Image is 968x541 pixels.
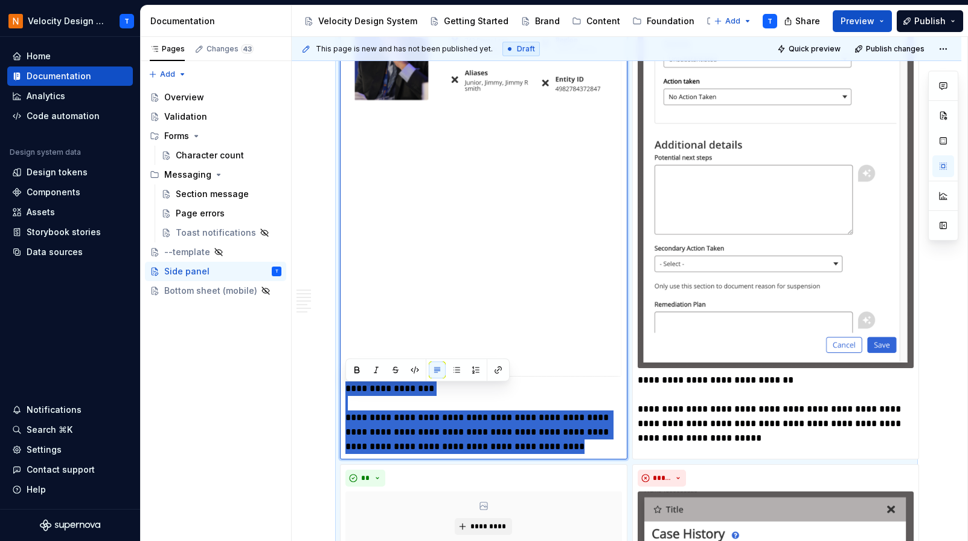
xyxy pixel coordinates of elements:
[7,400,133,420] button: Notifications
[156,184,286,204] a: Section message
[7,480,133,499] button: Help
[241,44,254,54] span: 43
[28,15,105,27] div: Velocity Design System by NAVEX
[516,11,565,31] a: Brand
[164,169,211,181] div: Messaging
[27,404,82,416] div: Notifications
[425,11,513,31] a: Getting Started
[586,15,620,27] div: Content
[164,246,210,258] div: --template
[40,519,100,531] svg: Supernova Logo
[897,10,963,32] button: Publish
[841,15,874,27] span: Preview
[795,15,820,27] span: Share
[124,16,129,26] div: T
[567,11,625,31] a: Content
[7,106,133,126] a: Code automation
[145,262,286,281] a: Side panelT
[10,147,81,157] div: Design system data
[914,15,946,27] span: Publish
[789,44,841,54] span: Quick preview
[444,15,508,27] div: Getting Started
[517,44,535,54] span: Draft
[27,444,62,456] div: Settings
[535,15,560,27] div: Brand
[275,265,278,277] div: T
[27,110,100,122] div: Code automation
[156,223,286,242] a: Toast notifications
[7,460,133,479] button: Contact support
[851,40,930,57] button: Publish changes
[778,10,828,32] button: Share
[27,424,72,436] div: Search ⌘K
[145,66,190,83] button: Add
[710,13,755,30] button: Add
[2,8,138,34] button: Velocity Design System by NAVEXT
[160,70,175,79] span: Add
[164,130,189,142] div: Forms
[176,149,244,161] div: Character count
[7,440,133,459] a: Settings
[176,188,249,200] div: Section message
[7,183,133,202] a: Components
[299,9,708,33] div: Page tree
[702,11,780,31] a: Components
[176,207,225,219] div: Page errors
[316,44,493,54] span: This page is new and has not been published yet.
[27,50,51,62] div: Home
[27,70,91,82] div: Documentation
[145,126,286,146] div: Forms
[774,40,846,57] button: Quick preview
[7,222,133,242] a: Storybook stories
[145,281,286,300] a: Bottom sheet (mobile)
[7,86,133,106] a: Analytics
[27,206,55,218] div: Assets
[299,11,422,31] a: Velocity Design System
[8,14,23,28] img: bb28370b-b938-4458-ba0e-c5bddf6d21d4.png
[647,15,694,27] div: Foundation
[7,420,133,439] button: Search ⌘K
[164,285,257,297] div: Bottom sheet (mobile)
[627,11,699,31] a: Foundation
[145,107,286,126] a: Validation
[207,44,254,54] div: Changes
[145,242,286,262] a: --template
[7,66,133,86] a: Documentation
[150,44,185,54] div: Pages
[156,146,286,165] a: Character count
[27,246,83,258] div: Data sources
[156,204,286,223] a: Page errors
[768,16,772,26] div: T
[7,47,133,66] a: Home
[833,10,892,32] button: Preview
[27,226,101,238] div: Storybook stories
[164,265,210,277] div: Side panel
[145,88,286,107] a: Overview
[164,111,207,123] div: Validation
[866,44,925,54] span: Publish changes
[145,165,286,184] div: Messaging
[176,227,256,239] div: Toast notifications
[27,186,80,198] div: Components
[7,202,133,222] a: Assets
[164,91,204,103] div: Overview
[27,166,88,178] div: Design tokens
[27,484,46,496] div: Help
[725,16,740,26] span: Add
[7,163,133,182] a: Design tokens
[7,242,133,262] a: Data sources
[27,90,65,102] div: Analytics
[150,15,286,27] div: Documentation
[145,88,286,300] div: Page tree
[318,15,417,27] div: Velocity Design System
[27,464,95,476] div: Contact support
